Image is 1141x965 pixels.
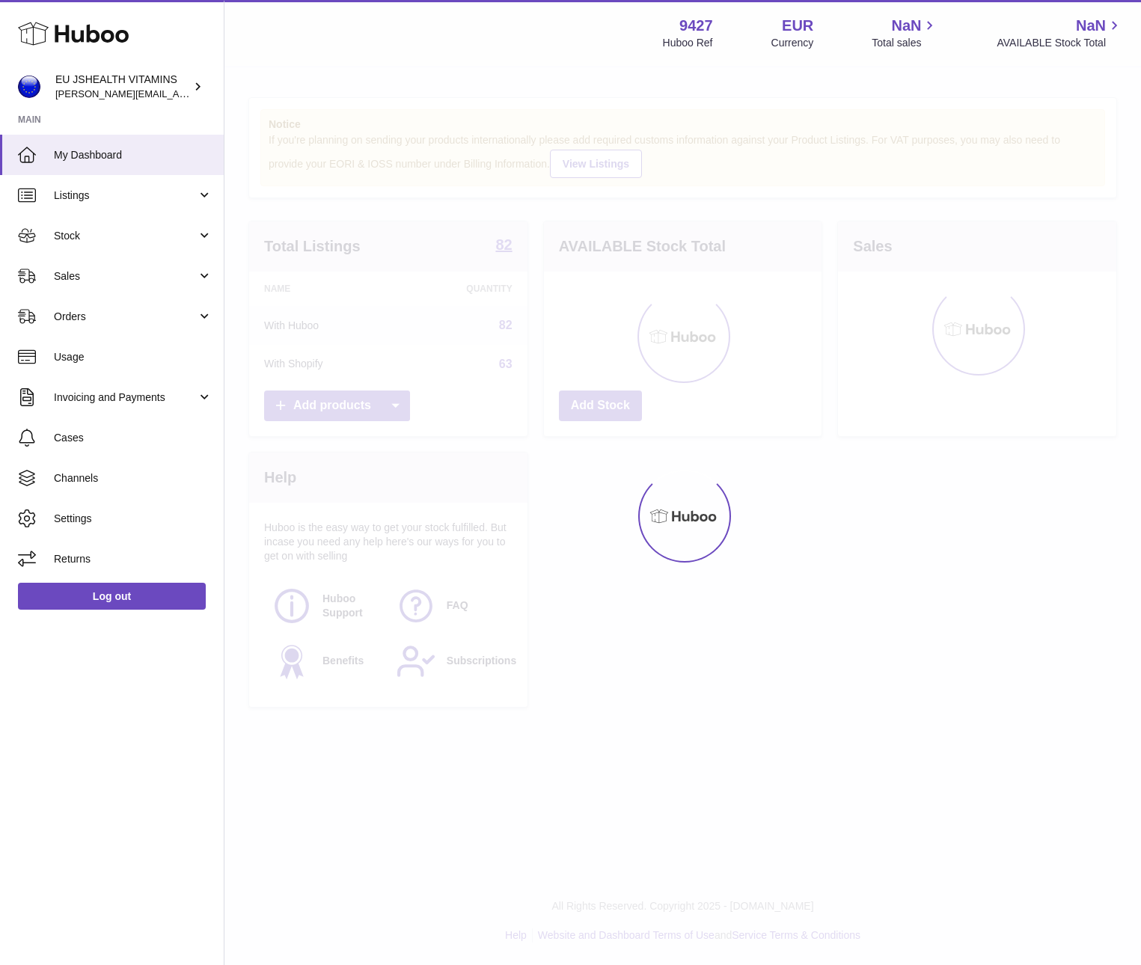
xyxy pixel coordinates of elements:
span: Stock [54,229,197,243]
span: Cases [54,431,212,445]
span: Settings [54,512,212,526]
div: Currency [771,36,814,50]
div: EU JSHEALTH VITAMINS [55,73,190,101]
span: Orders [54,310,197,324]
span: [PERSON_NAME][EMAIL_ADDRESS][DOMAIN_NAME] [55,88,300,99]
img: laura@jessicasepel.com [18,76,40,98]
span: Usage [54,350,212,364]
span: My Dashboard [54,148,212,162]
span: NaN [891,16,921,36]
span: Returns [54,552,212,566]
span: NaN [1076,16,1106,36]
span: AVAILABLE Stock Total [997,36,1123,50]
span: Channels [54,471,212,485]
div: Huboo Ref [663,36,713,50]
span: Listings [54,189,197,203]
strong: EUR [782,16,813,36]
span: Sales [54,269,197,284]
span: Total sales [872,36,938,50]
span: Invoicing and Payments [54,390,197,405]
strong: 9427 [679,16,713,36]
a: Log out [18,583,206,610]
a: NaN AVAILABLE Stock Total [997,16,1123,50]
a: NaN Total sales [872,16,938,50]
